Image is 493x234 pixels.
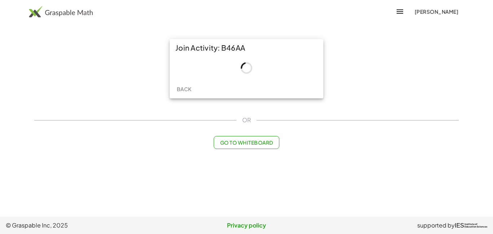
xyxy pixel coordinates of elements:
span: Go to Whiteboard [220,139,273,146]
span: Institute of Education Sciences [464,223,487,228]
span: OR [242,116,251,124]
button: [PERSON_NAME] [409,5,464,18]
span: supported by [417,221,455,230]
div: Join Activity: B46AA [170,39,323,56]
span: [PERSON_NAME] [414,8,458,15]
a: IESInstitute ofEducation Sciences [455,221,487,230]
span: IES [455,222,464,229]
a: Privacy policy [166,221,327,230]
button: Go to Whiteboard [214,136,279,149]
span: © Graspable Inc, 2025 [6,221,166,230]
span: Back [176,86,191,92]
button: Back [173,82,196,95]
